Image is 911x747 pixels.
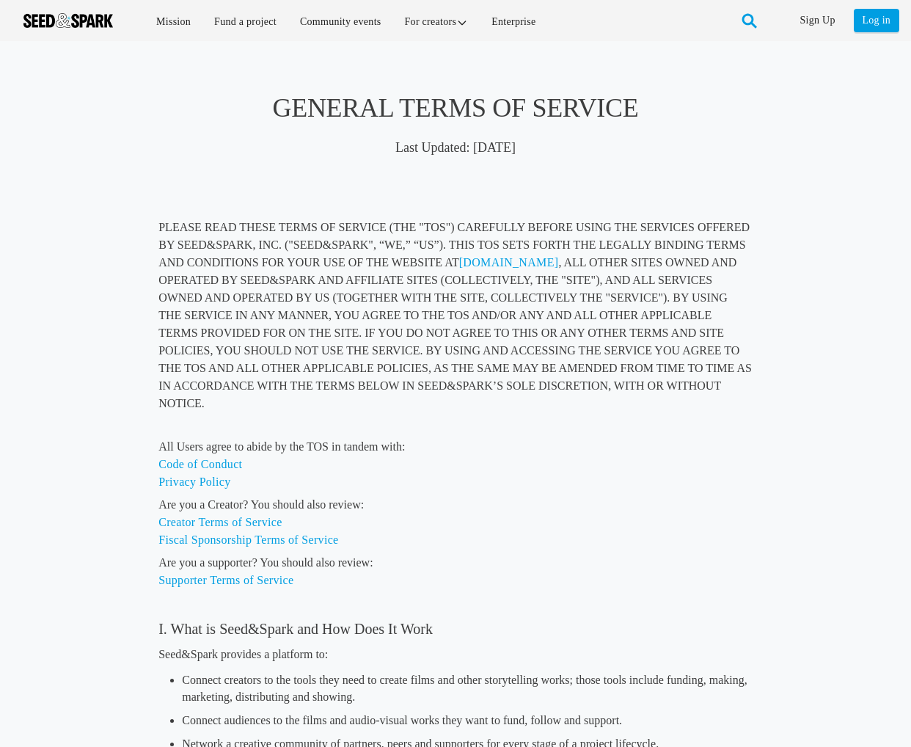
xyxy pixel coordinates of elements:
span: GENERAL TERMS OF SERVICE [273,93,639,123]
p: PLEASE READ THESE TERMS OF SERVICE (THE "TOS") CAREFULLY BEFORE USING THE SERVICES OFFERED BY SEE... [158,219,753,412]
p: Seed&Spark provides a platform to: [158,646,753,663]
a: Mission [146,6,201,37]
li: Connect creators to the tools they need to create films and other storytelling works; those tools... [182,668,753,709]
a: Enterprise [481,6,546,37]
a: Fiscal Sponsorship Terms of Service [158,533,338,546]
img: Seed amp; Spark [23,13,113,28]
p: Are you a supporter? You should also review: [158,554,753,589]
a: Log in [854,9,899,32]
p: All Users agree to abide by the TOS in tandem with: [158,438,753,491]
a: Fund a project [204,6,287,37]
a: Privacy Policy [158,475,230,488]
a: Creator Terms of Service [158,516,282,528]
p: Are you a Creator? You should also review: [158,496,753,549]
a: Code of Conduct [158,458,242,470]
a: Sign Up [800,9,835,32]
a: Community events [290,6,392,37]
h6: Last Updated: [DATE] [158,136,753,158]
li: Connect audiences to the films and audio-visual works they want to fund, follow and support. [182,709,753,732]
a: For creators [395,6,479,37]
h4: I. What is Seed&Spark and How Does It Work [158,618,753,640]
a: Supporter Terms of Service [158,574,293,586]
a: [DOMAIN_NAME] [459,256,559,269]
